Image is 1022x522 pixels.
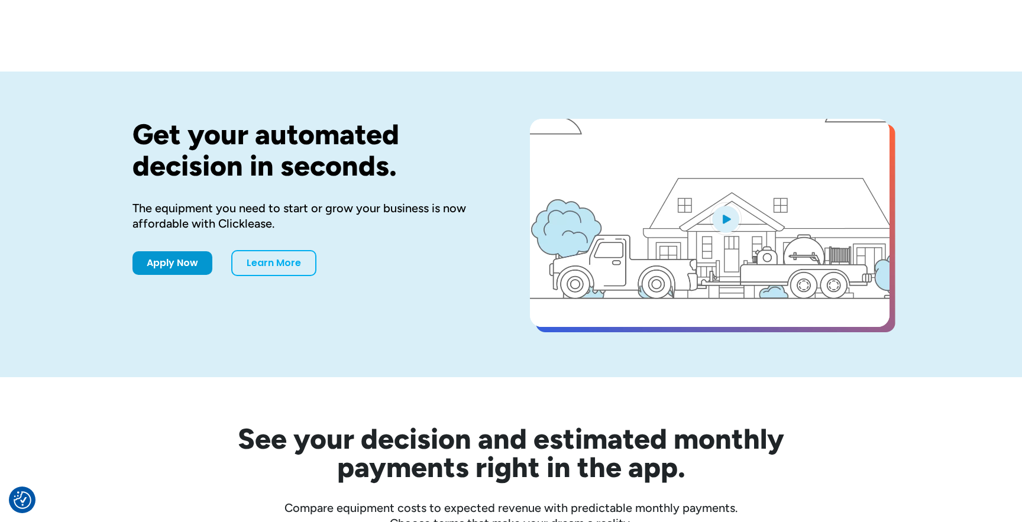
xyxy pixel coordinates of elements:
a: Learn More [231,250,316,276]
img: Revisit consent button [14,491,31,509]
img: Blue play button logo on a light blue circular background [710,202,742,235]
h2: See your decision and estimated monthly payments right in the app. [180,424,842,481]
button: Consent Preferences [14,491,31,509]
a: open lightbox [530,119,890,327]
div: The equipment you need to start or grow your business is now affordable with Clicklease. [132,200,492,231]
a: Apply Now [132,251,212,275]
h1: Get your automated decision in seconds. [132,119,492,181]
